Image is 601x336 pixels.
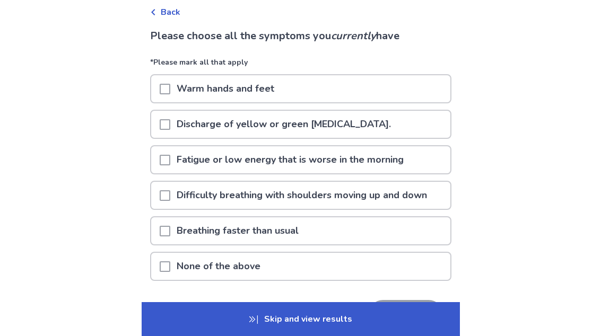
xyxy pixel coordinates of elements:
p: *Please mark all that apply [150,57,451,74]
p: None of the above [170,253,267,280]
p: Warm hands and feet [170,75,281,102]
p: Please choose all the symptoms you have [150,28,451,44]
p: Difficulty breathing with shoulders moving up and down [170,182,433,209]
p: Discharge of yellow or green [MEDICAL_DATA]. [170,111,397,138]
button: Next [369,300,443,329]
p: Breathing faster than usual [170,217,305,244]
p: Fatigue or low energy that is worse in the morning [170,146,410,173]
span: Back [161,6,180,19]
i: currently [331,29,376,43]
p: Skip and view results [142,302,460,336]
